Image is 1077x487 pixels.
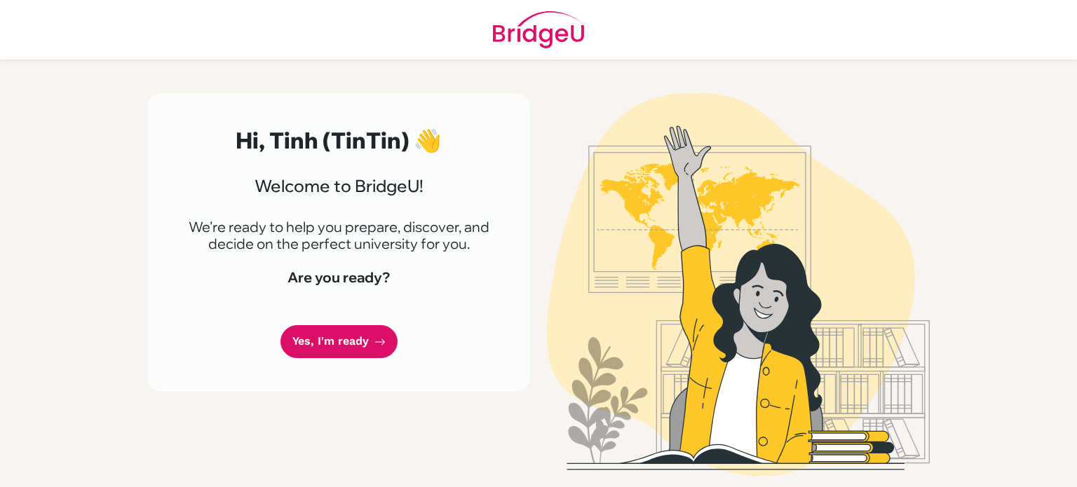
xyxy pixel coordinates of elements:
[181,176,496,196] h3: Welcome to BridgeU!
[280,325,398,358] a: Yes, I'm ready
[181,127,496,153] h2: Hi, Tinh (TinTin) 👋
[181,219,496,252] p: We're ready to help you prepare, discover, and decide on the perfect university for you.
[181,269,496,286] h4: Are you ready?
